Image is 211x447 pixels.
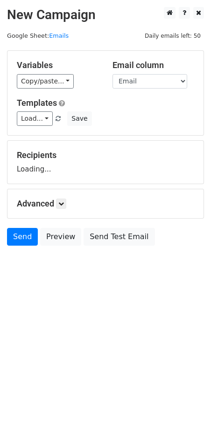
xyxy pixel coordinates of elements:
a: Load... [17,111,53,126]
a: Emails [49,32,69,39]
a: Preview [40,228,81,246]
a: Send Test Email [84,228,155,246]
a: Templates [17,98,57,108]
h5: Email column [113,60,194,70]
a: Copy/paste... [17,74,74,89]
h2: New Campaign [7,7,204,23]
button: Save [67,111,91,126]
h5: Advanced [17,199,194,209]
a: Daily emails left: 50 [141,32,204,39]
h5: Variables [17,60,98,70]
a: Send [7,228,38,246]
h5: Recipients [17,150,194,160]
div: Loading... [17,150,194,174]
small: Google Sheet: [7,32,69,39]
span: Daily emails left: 50 [141,31,204,41]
